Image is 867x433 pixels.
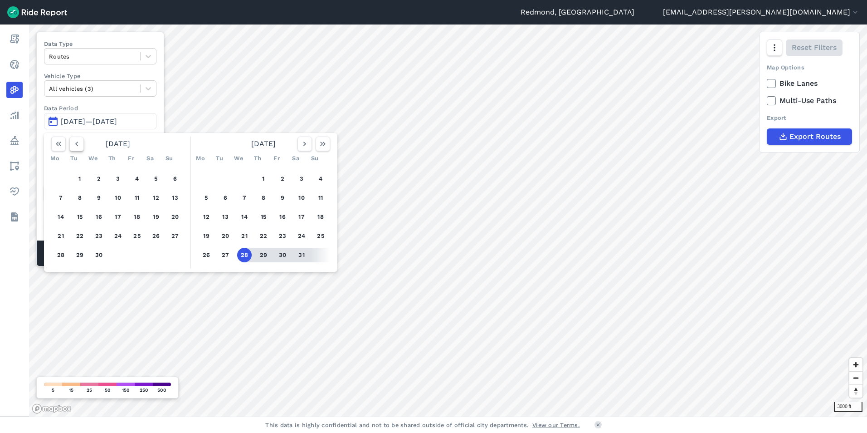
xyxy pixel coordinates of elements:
[237,248,252,262] button: 28
[32,403,72,414] a: Mapbox logo
[67,151,81,166] div: Tu
[294,229,309,243] button: 24
[532,421,580,429] a: View our Terms.
[92,172,106,186] button: 2
[275,172,290,186] button: 2
[256,229,271,243] button: 22
[86,151,100,166] div: We
[44,39,156,48] label: Data Type
[6,209,23,225] a: Datasets
[307,151,322,166] div: Su
[111,229,125,243] button: 24
[6,133,23,149] a: Policy
[29,25,867,417] canvas: Map
[6,158,23,174] a: Areas
[294,172,309,186] button: 3
[37,241,164,266] div: Matched Trips
[6,82,23,98] a: Heatmaps
[789,131,841,142] span: Export Routes
[199,210,214,224] button: 12
[73,248,87,262] button: 29
[199,248,214,262] button: 26
[73,172,87,186] button: 1
[256,191,271,205] button: 8
[44,113,156,129] button: [DATE]—[DATE]
[130,191,144,205] button: 11
[237,229,252,243] button: 21
[256,248,271,262] button: 29
[193,137,334,151] div: [DATE]
[168,229,182,243] button: 27
[73,191,87,205] button: 8
[111,172,125,186] button: 3
[834,402,862,412] div: 3000 ft
[111,191,125,205] button: 10
[767,95,852,106] label: Multi-Use Paths
[294,210,309,224] button: 17
[149,229,163,243] button: 26
[54,210,68,224] button: 14
[130,172,144,186] button: 4
[275,191,290,205] button: 9
[275,229,290,243] button: 23
[294,248,309,262] button: 31
[792,42,837,53] span: Reset Filters
[61,117,117,126] span: [DATE]—[DATE]
[6,183,23,200] a: Health
[288,151,303,166] div: Sa
[44,72,156,80] label: Vehicle Type
[218,210,233,224] button: 13
[92,210,106,224] button: 16
[218,248,233,262] button: 27
[92,191,106,205] button: 9
[7,6,67,18] img: Ride Report
[218,229,233,243] button: 20
[237,210,252,224] button: 14
[54,229,68,243] button: 21
[275,210,290,224] button: 16
[143,151,157,166] div: Sa
[92,229,106,243] button: 23
[256,210,271,224] button: 15
[313,210,328,224] button: 18
[168,172,182,186] button: 6
[294,191,309,205] button: 10
[256,172,271,186] button: 1
[193,151,208,166] div: Mo
[6,107,23,123] a: Analyze
[111,210,125,224] button: 17
[130,210,144,224] button: 18
[54,248,68,262] button: 28
[786,39,843,56] button: Reset Filters
[237,191,252,205] button: 7
[162,151,176,166] div: Su
[767,63,852,72] div: Map Options
[199,229,214,243] button: 19
[767,128,852,145] button: Export Routes
[275,248,290,262] button: 30
[849,358,862,371] button: Zoom in
[6,56,23,73] a: Realtime
[313,172,328,186] button: 4
[767,78,852,89] label: Bike Lanes
[218,191,233,205] button: 6
[849,371,862,384] button: Zoom out
[168,191,182,205] button: 13
[73,210,87,224] button: 15
[250,151,265,166] div: Th
[73,229,87,243] button: 22
[313,229,328,243] button: 25
[149,172,163,186] button: 5
[849,384,862,398] button: Reset bearing to north
[6,31,23,47] a: Report
[663,7,860,18] button: [EMAIL_ADDRESS][PERSON_NAME][DOMAIN_NAME]
[48,151,62,166] div: Mo
[199,191,214,205] button: 5
[767,113,852,122] div: Export
[149,210,163,224] button: 19
[231,151,246,166] div: We
[212,151,227,166] div: Tu
[124,151,138,166] div: Fr
[92,248,106,262] button: 30
[313,191,328,205] button: 11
